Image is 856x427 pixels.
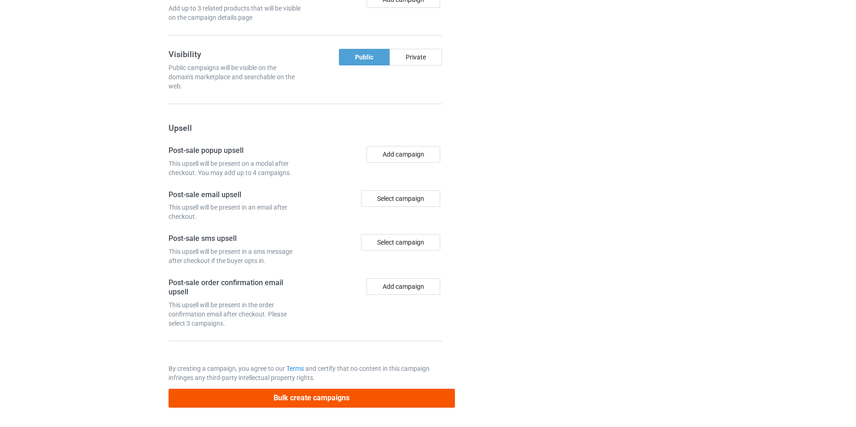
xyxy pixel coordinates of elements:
[367,146,440,163] button: Add campaign
[169,278,302,297] h4: Post-sale order confirmation email upsell
[169,234,302,244] h4: Post-sale sms upsell
[169,123,442,133] h3: Upsell
[169,364,442,382] p: By creating a campaign, you agree to our and certify that no content in this campaign infringes a...
[169,190,302,200] h4: Post-sale email upsell
[169,49,302,59] h3: Visibility
[169,146,302,156] h4: Post-sale popup upsell
[169,247,302,265] div: This upsell will be present in a sms message after checkout if the buyer opts in.
[367,278,440,295] button: Add campaign
[169,63,302,91] div: Public campaigns will be visible on the domain's marketplace and searchable on the web.
[390,49,442,65] div: Private
[286,365,304,372] a: Terms
[339,49,390,65] div: Public
[361,190,440,207] div: Select campaign
[169,159,302,177] div: This upsell will be present on a modal after checkout. You may add up to 4 campaigns.
[361,234,440,251] div: Select campaign
[169,203,302,221] div: This upsell will be present in an email after checkout.
[169,300,302,328] div: This upsell will be present in the order confirmation email after checkout. Please select 3 campa...
[169,4,302,22] div: Add up to 3 related products that will be visible on the campaign details page
[169,389,455,408] button: Bulk create campaigns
